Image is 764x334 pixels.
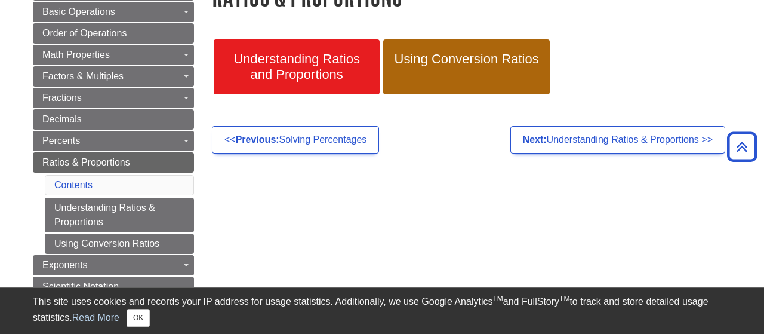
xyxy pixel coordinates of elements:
a: Back to Top [723,139,761,155]
span: Using Conversion Ratios [392,51,540,67]
span: Math Properties [42,50,110,60]
a: Exponents [33,255,194,275]
span: Fractions [42,93,82,103]
a: Understanding Ratios & Proportions [45,198,194,232]
a: Decimals [33,109,194,130]
a: Read More [72,312,119,322]
span: Percents [42,136,80,146]
span: Decimals [42,114,82,124]
a: Factors & Multiples [33,66,194,87]
div: This site uses cookies and records your IP address for usage statistics. Additionally, we use Goo... [33,295,731,327]
span: Exponents [42,260,88,270]
a: Order of Operations [33,23,194,44]
a: Understanding Ratios and Proportions [214,39,380,94]
a: Scientific Notation [33,277,194,297]
span: Ratios & Proportions [42,157,130,167]
a: Percents [33,131,194,151]
a: Using Conversion Ratios [383,39,549,94]
button: Close [127,309,150,327]
a: Contents [54,180,93,190]
a: <<Previous:Solving Percentages [212,126,379,154]
span: Order of Operations [42,28,127,38]
sup: TM [492,295,503,303]
strong: Next: [523,134,547,145]
span: Factors & Multiples [42,71,124,81]
sup: TM [559,295,569,303]
a: Next:Understanding Ratios & Proportions >> [510,126,725,154]
a: Basic Operations [33,2,194,22]
span: Scientific Notation [42,281,119,292]
a: Math Properties [33,45,194,65]
a: Using Conversion Ratios [45,234,194,254]
a: Fractions [33,88,194,108]
span: Understanding Ratios and Proportions [223,51,371,82]
strong: Previous: [236,134,279,145]
span: Basic Operations [42,7,115,17]
a: Ratios & Proportions [33,152,194,173]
